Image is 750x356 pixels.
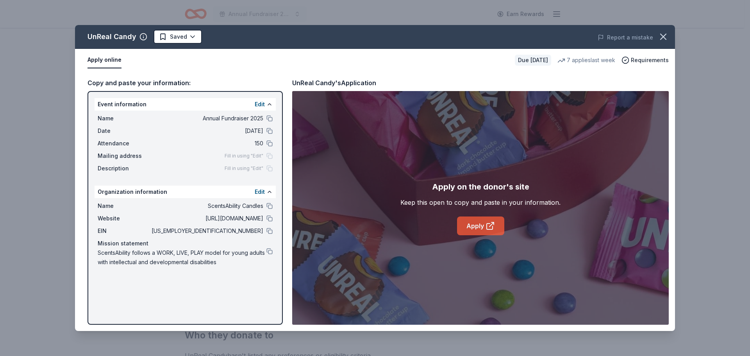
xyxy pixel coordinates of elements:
span: 150 [150,139,263,148]
button: Saved [154,30,202,44]
span: [DATE] [150,126,263,136]
div: 7 applies last week [557,55,615,65]
span: Name [98,201,150,211]
div: UnReal Candy's Application [292,78,376,88]
a: Apply [457,216,504,235]
span: ScentsAbility Candles [150,201,263,211]
button: Edit [255,187,265,197]
span: Mailing address [98,151,150,161]
span: [US_EMPLOYER_IDENTIFICATION_NUMBER] [150,226,263,236]
button: Report a mistake [598,33,653,42]
div: Apply on the donor's site [432,181,529,193]
span: Date [98,126,150,136]
div: Copy and paste your information: [87,78,283,88]
span: Fill in using "Edit" [225,153,263,159]
div: Event information [95,98,276,111]
button: Edit [255,100,265,109]
button: Apply online [87,52,121,68]
div: Due [DATE] [515,55,551,66]
div: Mission statement [98,239,273,248]
span: Name [98,114,150,123]
span: ScentsAbility follows a WORK, LIVE, PLAY model for young adults with intellectual and development... [98,248,266,267]
span: Annual Fundraiser 2025 [150,114,263,123]
span: Description [98,164,150,173]
span: Attendance [98,139,150,148]
span: [URL][DOMAIN_NAME] [150,214,263,223]
div: UnReal Candy [87,30,136,43]
span: Website [98,214,150,223]
span: Saved [170,32,187,41]
span: Requirements [631,55,669,65]
span: EIN [98,226,150,236]
div: Keep this open to copy and paste in your information. [400,198,561,207]
button: Requirements [621,55,669,65]
span: Fill in using "Edit" [225,165,263,172]
div: Organization information [95,186,276,198]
